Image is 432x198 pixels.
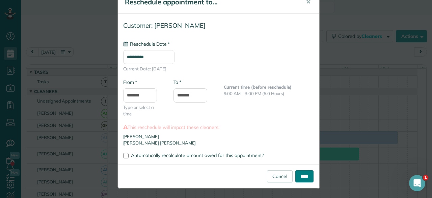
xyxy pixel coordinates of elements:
[267,170,293,182] a: Cancel
[409,175,425,191] iframe: Intercom live chat
[131,152,264,158] span: Automatically recalculate amount owed for this appointment?
[123,133,314,140] li: [PERSON_NAME]
[123,140,314,146] li: [PERSON_NAME] [PERSON_NAME]
[123,66,314,72] span: Current Date: [DATE]
[224,90,314,97] p: 9:00 AM - 3:00 PM (6.0 Hours)
[123,124,314,131] label: This reschedule will impact these cleaners:
[423,175,428,180] span: 1
[123,22,314,29] h4: Customer: [PERSON_NAME]
[123,79,137,86] label: From
[173,79,181,86] label: To
[123,104,163,117] span: Type or select a time
[123,41,170,47] label: Reschedule Date
[224,84,292,90] b: Current time (before reschedule)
